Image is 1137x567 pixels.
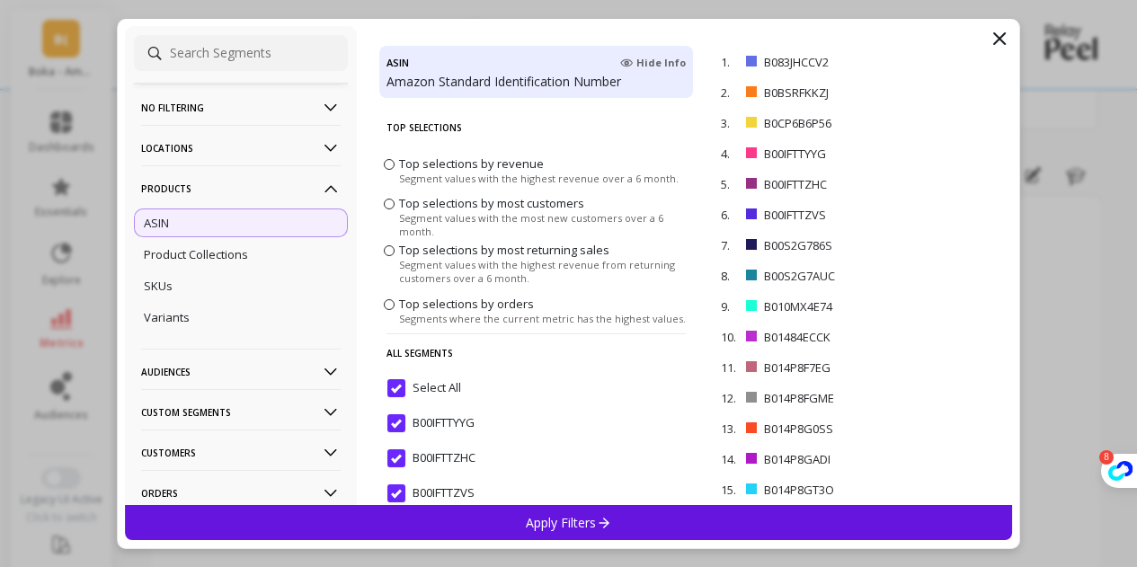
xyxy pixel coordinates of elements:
p: Audiences [141,349,341,394]
p: 10. [721,329,739,345]
p: B00IFTTZHC [764,176,914,192]
h4: ASIN [386,53,409,73]
p: B01484ECCK [764,329,916,345]
span: B00IFTTZHC [387,449,475,467]
p: B0CP6B6P56 [764,115,916,131]
p: B014P8G0SS [764,421,917,437]
p: 13. [721,421,739,437]
span: Hide Info [620,56,686,70]
p: 11. [721,359,739,376]
span: Segment values with the most new customers over a 6 month. [399,211,688,238]
p: B00IFTTYYG [764,146,913,162]
span: Segment values with the highest revenue over a 6 month. [399,171,679,184]
p: 7. [721,237,739,253]
p: Amazon Standard Identification Number [386,73,686,91]
p: Orders [141,470,341,516]
p: B014P8FGME [764,390,918,406]
p: 5. [721,176,739,192]
p: B00S2G786S [764,237,917,253]
p: B014P8GT3O [764,482,918,498]
p: 14. [721,451,739,467]
span: Top selections by revenue [399,155,544,171]
span: Segment values with the highest revenue from returning customers over a 6 month. [399,258,688,285]
p: Products [141,165,341,211]
p: 2. [721,84,739,101]
p: All Segments [386,333,686,372]
p: B014P8GADI [764,451,916,467]
p: 3. [721,115,739,131]
span: Top selections by orders [399,295,534,311]
p: 12. [721,390,739,406]
p: Variants [144,309,190,325]
span: Top selections by most returning sales [399,242,609,258]
p: 4. [721,146,739,162]
p: B00IFTTZVS [764,207,913,223]
p: 9. [721,298,739,315]
p: Top Selections [386,109,686,146]
span: B00IFTTZVS [387,484,475,502]
p: 1. [721,54,739,70]
p: 15. [721,482,739,498]
span: B00IFTTYYG [387,414,475,432]
p: B083JHCCV2 [764,54,915,70]
span: Select All [387,379,461,397]
p: SKUs [144,278,173,294]
p: B0BSRFKKZJ [764,84,915,101]
p: B00S2G7AUC [764,268,918,284]
p: 6. [721,207,739,223]
p: ASIN [144,215,169,231]
p: B010MX4E74 [764,298,917,315]
p: 8. [721,268,739,284]
p: Locations [141,125,341,171]
span: Segments where the current metric has the highest values. [399,311,686,324]
span: Top selections by most customers [399,195,584,211]
p: Custom Segments [141,389,341,435]
p: Product Collections [144,246,248,262]
p: Customers [141,430,341,475]
p: Apply Filters [526,514,611,531]
p: No filtering [141,84,341,130]
p: B014P8F7EG [764,359,916,376]
input: Search Segments [134,35,348,71]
